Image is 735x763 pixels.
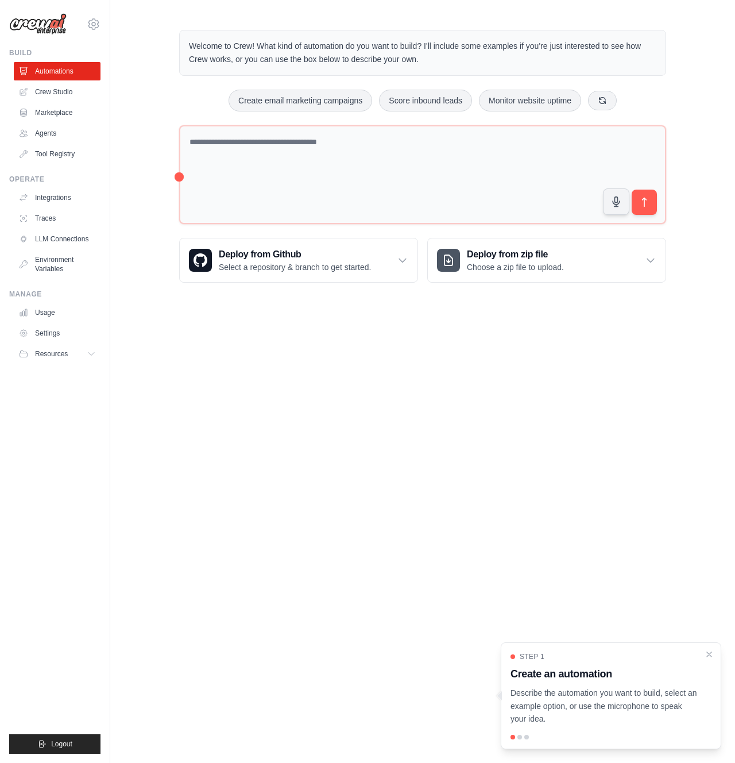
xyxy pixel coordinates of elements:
a: Settings [14,324,100,342]
a: Marketplace [14,103,100,122]
button: Resources [14,345,100,363]
p: Describe the automation you want to build, select an example option, or use the microphone to spe... [510,687,698,726]
button: Monitor website uptime [479,90,581,111]
a: Usage [14,303,100,322]
button: Logout [9,734,100,754]
p: Choose a zip file to upload. [467,261,564,273]
button: Close walkthrough [705,650,714,659]
a: Traces [14,209,100,228]
a: Crew Studio [14,83,100,101]
h3: Create an automation [510,666,698,682]
div: Operate [9,175,100,184]
a: Tool Registry [14,145,100,163]
button: Score inbound leads [379,90,472,111]
button: Create email marketing campaigns [229,90,372,111]
h3: Deploy from zip file [467,248,564,261]
a: Agents [14,124,100,142]
span: Step 1 [520,652,544,661]
img: Logo [9,13,67,35]
div: Manage [9,290,100,299]
a: Integrations [14,188,100,207]
div: Build [9,48,100,57]
h3: Deploy from Github [219,248,371,261]
p: Welcome to Crew! What kind of automation do you want to build? I'll include some examples if you'... [189,40,656,66]
p: Select a repository & branch to get started. [219,261,371,273]
a: Environment Variables [14,251,100,278]
span: Logout [51,739,72,749]
span: Resources [35,349,68,359]
a: LLM Connections [14,230,100,248]
a: Automations [14,62,100,80]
